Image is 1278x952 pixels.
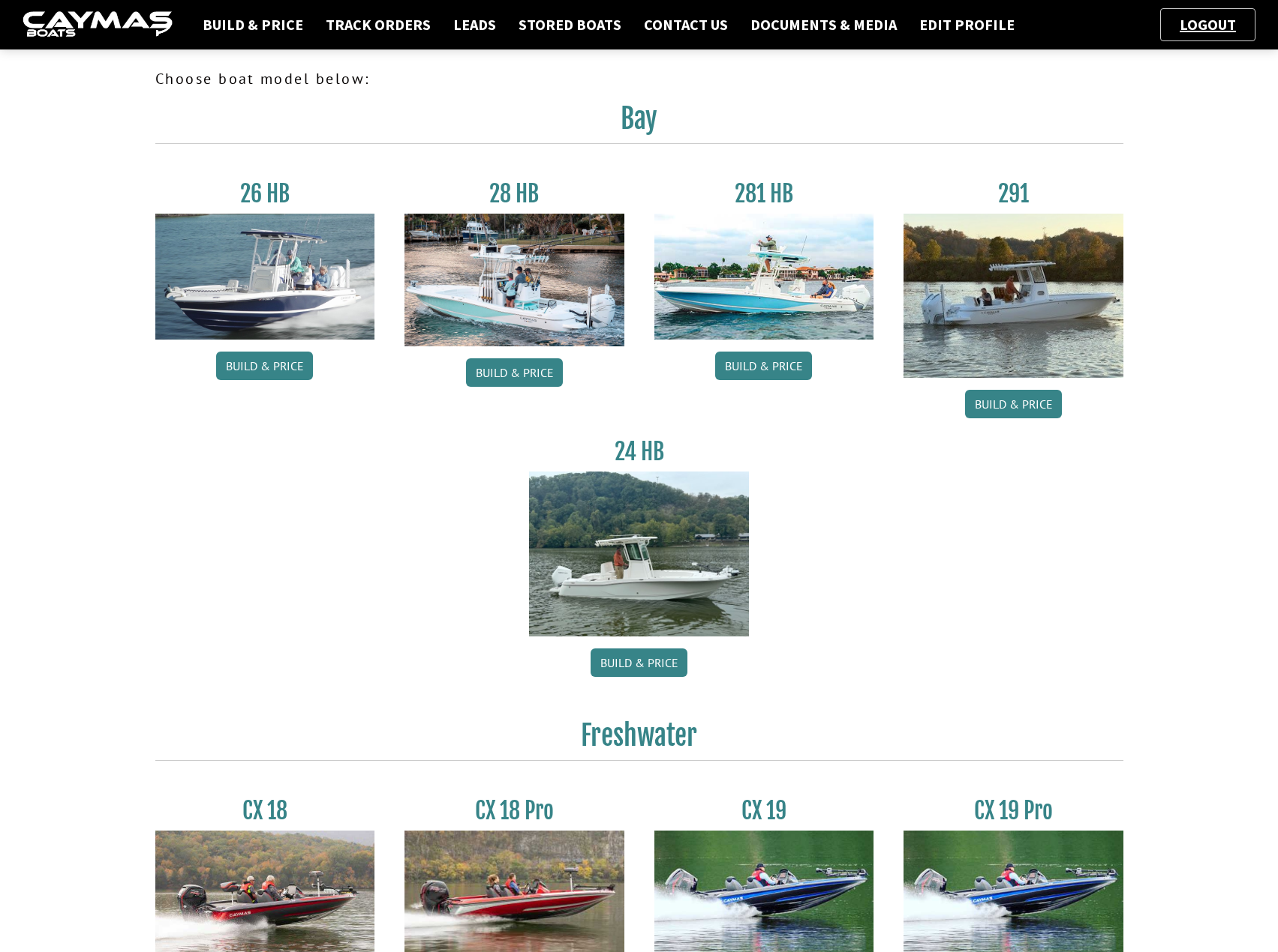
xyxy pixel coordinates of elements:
[904,214,1123,378] img: 291_Thumbnail.jpg
[404,180,624,208] h3: 28 HB
[965,390,1062,418] a: Build & Price
[466,358,563,387] a: Build & Price
[404,797,624,825] h3: CX 18 Pro
[529,472,749,636] img: 24_HB_thumbnail.jpg
[155,102,1123,144] h2: Bay
[654,214,874,340] img: 28-hb-twin.jpg
[529,438,749,466] h3: 24 HB
[715,352,812,380] a: Build & Price
[23,11,173,39] img: caymas-dealer-connect-2ed40d3bc7270c1d8d7ffb4b79bf05adc795679939227970def78ec6f6c03838.gif
[904,797,1123,825] h3: CX 19 Pro
[912,15,1022,34] a: Edit Profile
[155,180,375,208] h3: 26 HB
[155,797,375,825] h3: CX 18
[654,797,874,825] h3: CX 19
[1172,15,1243,34] a: Logout
[195,15,311,34] a: Build & Price
[155,214,375,340] img: 26_new_photo_resized.jpg
[216,352,313,380] a: Build & Price
[511,15,629,34] a: Stored Boats
[904,180,1123,208] h3: 291
[636,15,735,34] a: Contact Us
[155,719,1123,761] h2: Freshwater
[654,180,874,208] h3: 281 HB
[591,648,687,677] a: Build & Price
[318,15,438,34] a: Track Orders
[743,15,904,34] a: Documents & Media
[155,67,1123,90] p: Choose boat model below:
[446,15,504,34] a: Leads
[404,214,624,346] img: 28_hb_thumbnail_for_caymas_connect.jpg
